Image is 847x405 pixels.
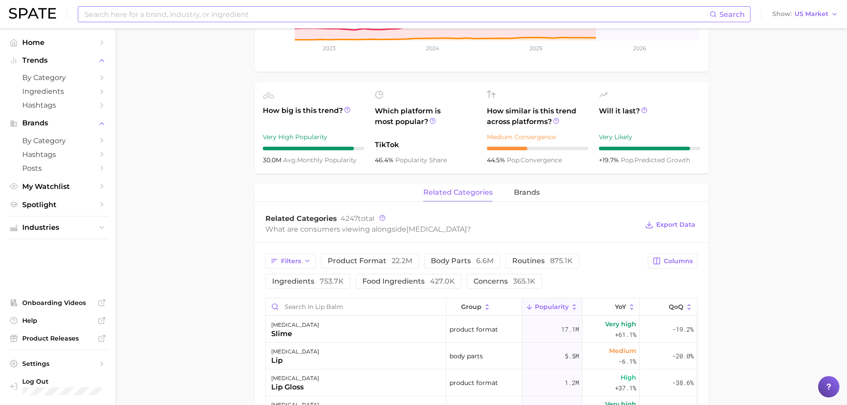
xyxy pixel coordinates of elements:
[7,36,108,49] a: Home
[7,161,108,175] a: Posts
[565,351,579,361] span: 5.5m
[22,38,93,47] span: Home
[22,334,93,342] span: Product Releases
[84,7,710,22] input: Search here for a brand, industry, or ingredient
[599,106,700,127] span: Will it last?
[7,84,108,98] a: Ingredients
[615,383,636,393] span: +37.1%
[431,257,494,265] span: body parts
[22,164,93,172] span: Posts
[266,369,697,396] button: [MEDICAL_DATA]lip glossproduct format1.2mHigh+37.1%-38.6%
[375,140,476,150] span: TikTok
[271,346,319,357] div: [MEDICAL_DATA]
[565,377,579,388] span: 1.2m
[375,156,395,164] span: 46.4%
[271,355,319,366] div: lip
[22,299,93,307] span: Onboarding Videos
[22,150,93,159] span: Hashtags
[22,56,93,64] span: Trends
[281,257,301,265] span: Filters
[320,277,344,285] span: 753.7k
[615,329,636,340] span: +61.1%
[507,156,521,164] abbr: popularity index
[795,12,828,16] span: US Market
[341,214,358,223] span: 4247
[550,257,573,265] span: 875.1k
[7,54,108,67] button: Trends
[487,132,588,142] div: Medium Convergence
[609,345,636,356] span: Medium
[643,219,697,231] button: Export Data
[7,198,108,212] a: Spotlight
[7,134,108,148] a: by Category
[263,147,364,150] div: 9 / 10
[772,12,792,16] span: Show
[9,8,56,19] img: SPATE
[618,356,636,367] span: -6.1%
[271,329,319,339] div: slime
[561,324,579,335] span: 17.1m
[450,324,498,335] span: product format
[487,106,588,127] span: How similar is this trend across platforms?
[22,360,93,368] span: Settings
[621,156,690,164] span: predicted growth
[375,106,476,135] span: Which platform is most popular?
[672,351,694,361] span: -20.0%
[599,156,621,164] span: +19.7%
[7,221,108,234] button: Industries
[7,357,108,370] a: Settings
[265,223,639,235] div: What are consumers viewing alongside ?
[423,188,493,196] span: related categories
[487,156,507,164] span: 44.5%
[640,298,697,316] button: QoQ
[266,316,697,343] button: [MEDICAL_DATA]slimeproduct format17.1mVery high+61.1%-19.2%
[648,253,697,269] button: Columns
[263,105,364,127] span: How big is this trend?
[22,73,93,82] span: by Category
[263,132,364,142] div: Very High Popularity
[599,132,700,142] div: Very Likely
[265,214,337,223] span: Related Categories
[22,136,93,145] span: by Category
[582,298,640,316] button: YoY
[266,298,446,315] input: Search in lip balm
[7,148,108,161] a: Hashtags
[328,257,412,265] span: product format
[22,224,93,232] span: Industries
[392,257,412,265] span: 22.2m
[7,116,108,130] button: Brands
[22,101,93,109] span: Hashtags
[341,214,374,223] span: total
[362,278,455,285] span: food ingredients
[476,257,494,265] span: 6.6m
[263,156,283,164] span: 30.0m
[446,298,522,316] button: group
[7,314,108,327] a: Help
[7,332,108,345] a: Product Releases
[719,10,745,19] span: Search
[656,221,695,229] span: Export Data
[672,324,694,335] span: -19.2%
[22,119,93,127] span: Brands
[7,98,108,112] a: Hashtags
[615,303,626,310] span: YoY
[283,156,357,164] span: monthly popularity
[395,156,447,164] span: popularity share
[406,225,467,233] span: [MEDICAL_DATA]
[22,182,93,191] span: My Watchlist
[7,71,108,84] a: by Category
[535,303,569,310] span: Popularity
[22,200,93,209] span: Spotlight
[522,298,582,316] button: Popularity
[507,156,562,164] span: convergence
[605,319,636,329] span: Very high
[272,278,344,285] span: ingredients
[770,8,840,20] button: ShowUS Market
[283,156,297,164] abbr: average
[530,45,542,52] tspan: 2025
[323,45,336,52] tspan: 2023
[669,303,683,310] span: QoQ
[426,45,439,52] tspan: 2024
[430,277,455,285] span: 427.0k
[22,317,93,325] span: Help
